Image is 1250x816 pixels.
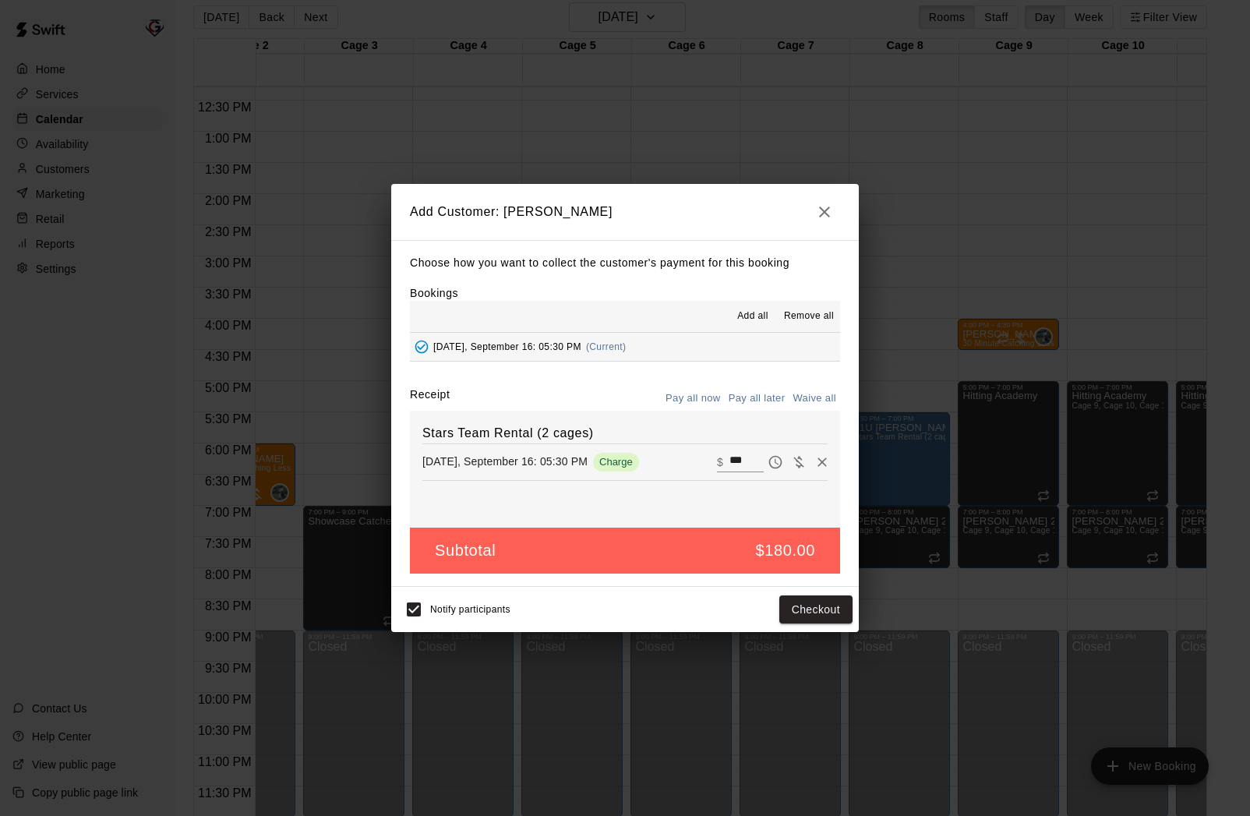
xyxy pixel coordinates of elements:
button: Pay all now [662,387,725,411]
h2: Add Customer: [PERSON_NAME] [391,184,859,240]
button: Added - Collect Payment[DATE], September 16: 05:30 PM(Current) [410,333,840,362]
button: Added - Collect Payment [410,335,433,359]
h6: Stars Team Rental (2 cages) [422,423,828,443]
p: Choose how you want to collect the customer's payment for this booking [410,253,840,273]
label: Bookings [410,287,458,299]
span: (Current) [586,341,627,352]
span: Add all [737,309,768,324]
span: Remove all [784,309,834,324]
button: Pay all later [725,387,789,411]
button: Remove [810,450,834,474]
button: Waive all [789,387,840,411]
button: Remove all [778,304,840,329]
h5: Subtotal [435,540,496,561]
button: Checkout [779,595,853,624]
span: Pay later [764,454,787,468]
h5: $180.00 [756,540,816,561]
span: Notify participants [430,604,510,615]
span: [DATE], September 16: 05:30 PM [433,341,581,352]
span: Waive payment [787,454,810,468]
p: [DATE], September 16: 05:30 PM [422,454,588,469]
button: Add all [728,304,778,329]
span: Charge [593,456,639,468]
label: Receipt [410,387,450,411]
p: $ [717,454,723,470]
